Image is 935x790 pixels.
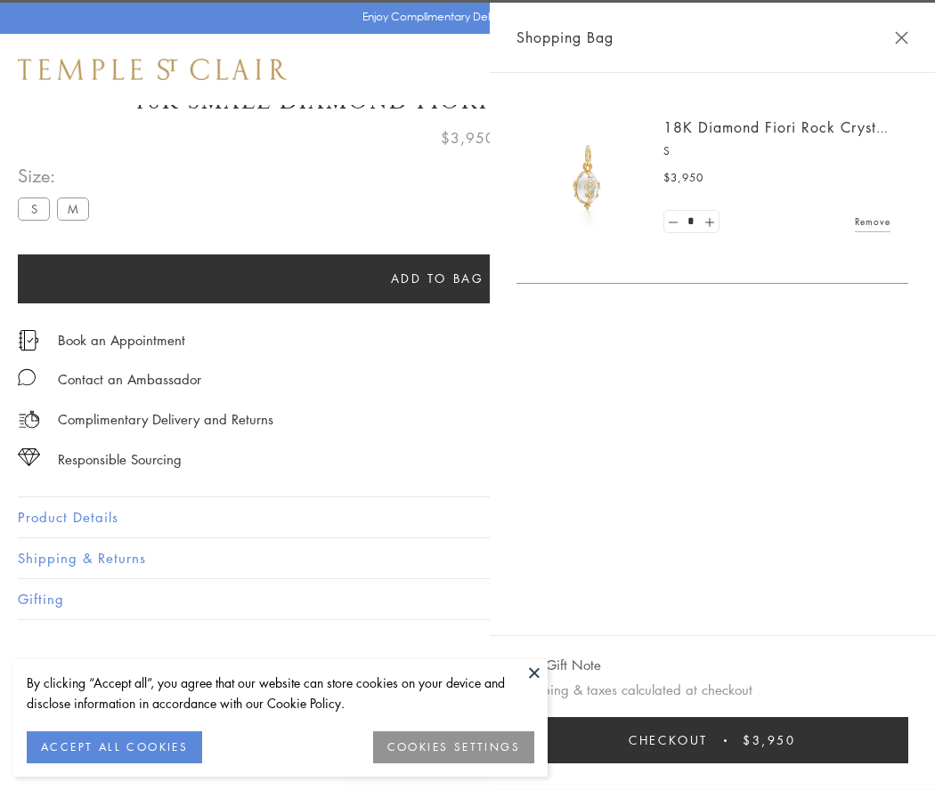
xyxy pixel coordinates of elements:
div: Contact an Ambassador [58,368,201,391]
a: Book an Appointment [58,330,185,350]
button: Gifting [18,579,917,619]
a: Set quantity to 2 [700,211,718,233]
button: Add to bag [18,254,857,303]
img: Temple St. Clair [18,59,287,80]
span: Checkout [629,730,708,750]
button: Add Gift Note [516,654,601,676]
label: M [57,197,89,220]
span: Add to bag [391,269,484,288]
a: Set quantity to 0 [664,211,682,233]
p: Complimentary Delivery and Returns [58,408,273,431]
span: Shopping Bag [516,26,614,49]
button: Checkout $3,950 [516,717,908,763]
label: S [18,197,50,220]
p: S [663,142,890,160]
span: $3,950 [441,126,495,149]
a: Remove [855,212,890,231]
img: icon_delivery.svg [18,408,40,431]
img: P51889-E11FIORI [534,125,641,231]
p: Enjoy Complimentary Delivery & Returns [362,8,565,26]
img: MessageIcon-01_2.svg [18,368,36,386]
span: Size: [18,161,96,190]
button: ACCEPT ALL COOKIES [27,731,202,763]
span: $3,950 [663,169,703,187]
button: Close Shopping Bag [895,31,908,44]
p: Shipping & taxes calculated at checkout [516,679,908,701]
span: $3,950 [743,730,796,750]
img: icon_sourcing.svg [18,448,40,466]
img: icon_appointment.svg [18,330,39,351]
button: Shipping & Returns [18,538,917,578]
div: Responsible Sourcing [58,448,182,471]
button: COOKIES SETTINGS [373,731,534,763]
div: By clicking “Accept all”, you agree that our website can store cookies on your device and disclos... [27,673,534,713]
button: Product Details [18,497,917,537]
